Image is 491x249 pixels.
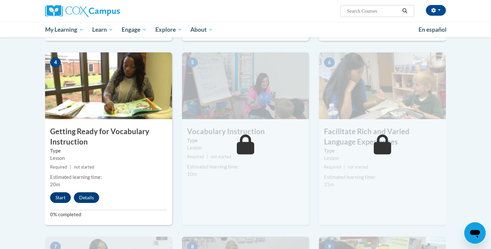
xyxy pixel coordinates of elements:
[50,57,61,67] span: 4
[464,222,486,244] iframe: Button to launch messaging window
[50,165,67,170] span: Required
[426,5,446,16] button: Account Settings
[319,52,446,119] img: Course Image
[414,23,451,37] a: En español
[187,137,304,144] label: Type
[50,174,167,181] div: Estimated learning time:
[187,57,198,67] span: 5
[50,147,167,155] label: Type
[35,22,456,37] div: Main menu
[346,7,400,15] input: Search Courses
[117,22,151,37] a: Engage
[186,22,218,37] a: About
[187,154,204,159] span: Required
[182,127,309,137] h3: Vocabulary Instruction
[187,163,304,171] div: Estimated learning time:
[187,144,304,152] div: Lesson
[187,171,197,177] span: 10m
[151,22,186,37] a: Explore
[45,5,172,17] a: Cox Campus
[50,192,71,203] button: Start
[324,165,341,170] span: Required
[207,154,208,159] span: |
[182,52,309,119] img: Course Image
[122,26,147,34] span: Engage
[50,211,167,218] label: 0% completed
[155,26,182,34] span: Explore
[74,165,94,170] span: not started
[324,174,441,181] div: Estimated learning time:
[41,22,88,37] a: My Learning
[50,155,167,162] div: Lesson
[74,192,99,203] button: Details
[92,26,113,34] span: Learn
[45,127,172,147] h3: Getting Ready for Vocabulary Instruction
[324,182,334,187] span: 25m
[190,26,213,34] span: About
[70,165,71,170] span: |
[50,182,60,187] span: 20m
[324,57,335,67] span: 6
[45,52,172,119] img: Course Image
[319,127,446,147] h3: Facilitate Rich and Varied Language Experiences
[419,26,447,33] span: En español
[211,154,231,159] span: not started
[45,5,120,17] img: Cox Campus
[348,165,368,170] span: not started
[88,22,118,37] a: Learn
[45,26,84,34] span: My Learning
[324,155,441,162] div: Lesson
[324,147,441,155] label: Type
[400,7,410,15] button: Search
[344,165,345,170] span: |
